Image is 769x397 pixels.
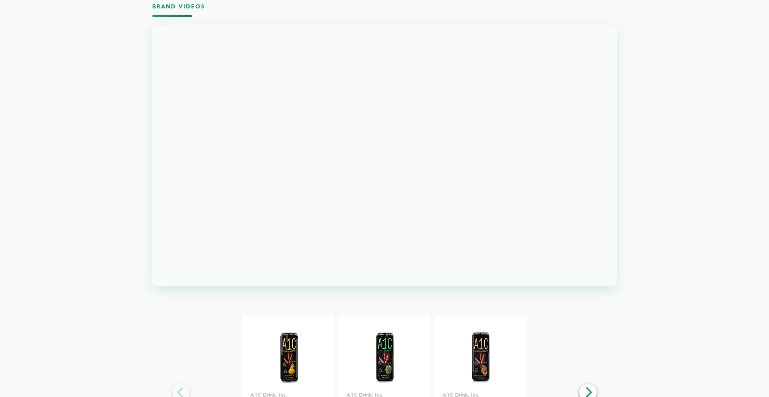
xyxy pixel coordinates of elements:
img: A1C Drinks Mango Flavored Tea 24 units per case 12.0 fl [260,328,318,386]
h3: Brand Videos [152,3,617,17]
img: A1C Drinks White Peach Flavored Tea 24 units per case 12.0 fl [452,328,510,386]
img: A1C Drinks Apple Flavored Tea 24 units per case 12.0 fl [356,328,414,386]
